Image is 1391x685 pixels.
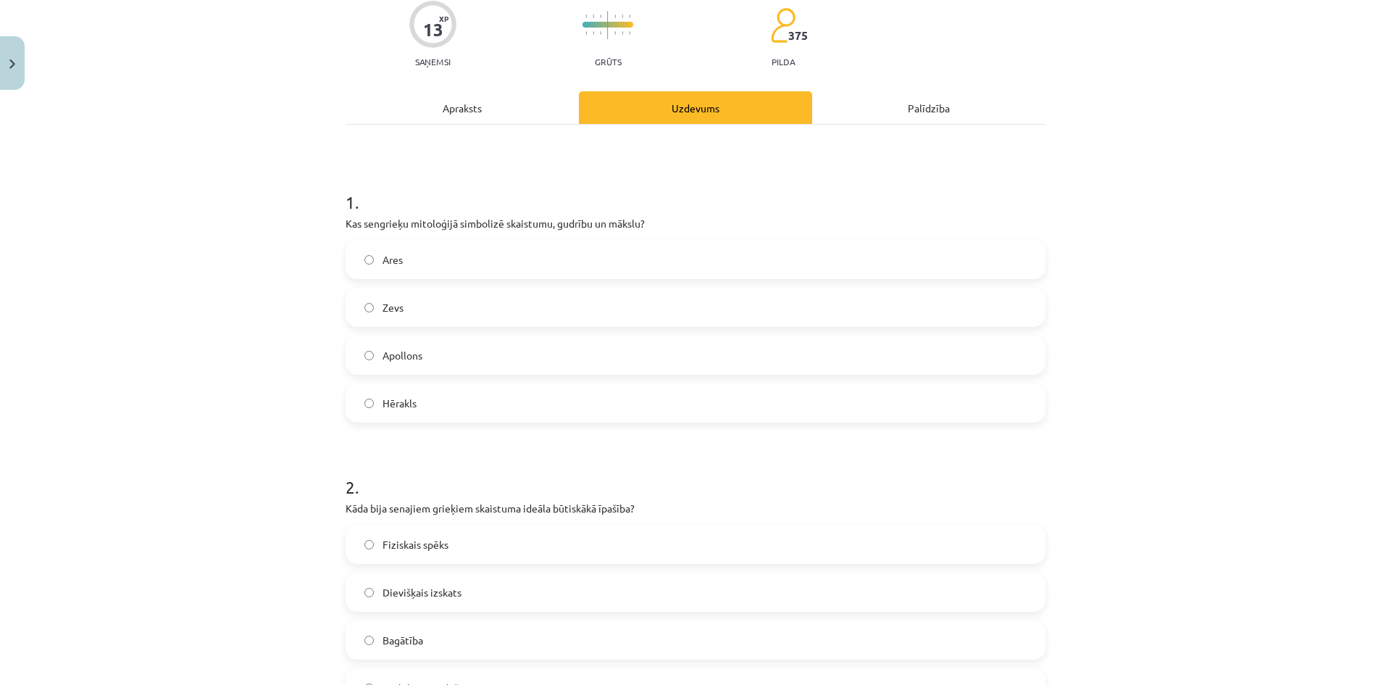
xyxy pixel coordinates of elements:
[812,91,1045,124] div: Palīdzība
[423,20,443,40] div: 13
[439,14,448,22] span: XP
[346,452,1045,497] h1: 2 .
[364,588,374,597] input: Dievišķais izskats
[346,501,1045,516] p: Kāda bija senajiem grieķiem skaistuma ideāla būtiskākā īpašība?
[595,57,622,67] p: Grūts
[600,31,601,35] img: icon-short-line-57e1e144782c952c97e751825c79c345078a6d821885a25fce030b3d8c18986b.svg
[607,11,609,39] img: icon-long-line-d9ea69661e0d244f92f715978eff75569469978d946b2353a9bb055b3ed8787d.svg
[622,14,623,18] img: icon-short-line-57e1e144782c952c97e751825c79c345078a6d821885a25fce030b3d8c18986b.svg
[770,7,795,43] img: students-c634bb4e5e11cddfef0936a35e636f08e4e9abd3cc4e673bd6f9a4125e45ecb1.svg
[585,31,587,35] img: icon-short-line-57e1e144782c952c97e751825c79c345078a6d821885a25fce030b3d8c18986b.svg
[788,29,808,42] span: 375
[364,540,374,549] input: Fiziskais spēks
[614,31,616,35] img: icon-short-line-57e1e144782c952c97e751825c79c345078a6d821885a25fce030b3d8c18986b.svg
[593,14,594,18] img: icon-short-line-57e1e144782c952c97e751825c79c345078a6d821885a25fce030b3d8c18986b.svg
[364,351,374,360] input: Apollons
[593,31,594,35] img: icon-short-line-57e1e144782c952c97e751825c79c345078a6d821885a25fce030b3d8c18986b.svg
[772,57,795,67] p: pilda
[585,14,587,18] img: icon-short-line-57e1e144782c952c97e751825c79c345078a6d821885a25fce030b3d8c18986b.svg
[364,303,374,312] input: Zevs
[364,636,374,645] input: Bagātība
[383,300,404,315] span: Zevs
[383,585,461,600] span: Dievišķais izskats
[383,348,422,363] span: Apollons
[622,31,623,35] img: icon-short-line-57e1e144782c952c97e751825c79c345078a6d821885a25fce030b3d8c18986b.svg
[364,399,374,408] input: Hērakls
[600,14,601,18] img: icon-short-line-57e1e144782c952c97e751825c79c345078a6d821885a25fce030b3d8c18986b.svg
[383,252,403,267] span: Ares
[346,91,579,124] div: Apraksts
[346,167,1045,212] h1: 1 .
[9,59,15,69] img: icon-close-lesson-0947bae3869378f0d4975bcd49f059093ad1ed9edebbc8119c70593378902aed.svg
[364,255,374,265] input: Ares
[383,633,423,648] span: Bagātība
[409,57,456,67] p: Saņemsi
[629,31,630,35] img: icon-short-line-57e1e144782c952c97e751825c79c345078a6d821885a25fce030b3d8c18986b.svg
[614,14,616,18] img: icon-short-line-57e1e144782c952c97e751825c79c345078a6d821885a25fce030b3d8c18986b.svg
[383,537,448,552] span: Fiziskais spēks
[629,14,630,18] img: icon-short-line-57e1e144782c952c97e751825c79c345078a6d821885a25fce030b3d8c18986b.svg
[383,396,417,411] span: Hērakls
[346,216,1045,231] p: Kas sengrieķu mitoloģijā simbolizē skaistumu, gudrību un mākslu?
[579,91,812,124] div: Uzdevums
